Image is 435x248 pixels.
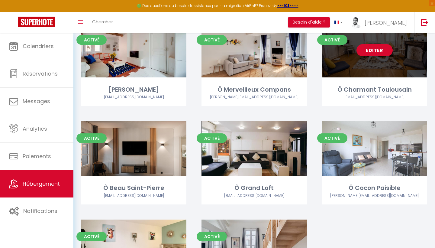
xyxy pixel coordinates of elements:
img: logout [421,18,428,26]
span: Analytics [23,125,47,132]
a: >>> ICI <<<< [277,3,298,8]
span: Notifications [23,207,57,215]
img: Super Booking [18,17,55,27]
span: Hébergement [23,180,60,188]
span: Activé [76,133,107,143]
div: Airbnb [201,94,307,100]
span: Calendriers [23,42,54,50]
span: Chercher [92,18,113,25]
a: Editer [356,44,393,56]
button: Besoin d'aide ? [288,17,330,28]
a: ... [PERSON_NAME] [347,12,414,33]
div: Airbnb [201,193,307,199]
div: Ô Beau Saint-Pierre [81,183,186,193]
img: ... [352,17,361,29]
span: Réservations [23,70,58,77]
span: Messages [23,97,50,105]
div: Airbnb [81,193,186,199]
div: Airbnb [322,193,427,199]
span: Activé [197,35,227,45]
span: Activé [317,133,347,143]
div: [PERSON_NAME] [81,85,186,94]
span: Activé [197,133,227,143]
span: Activé [317,35,347,45]
div: Ô Cocon Paisible [322,183,427,193]
div: Ô Charmant Toulousain [322,85,427,94]
div: Ô Grand Loft [201,183,307,193]
div: Ô Merveilleux Compans [201,85,307,94]
span: [PERSON_NAME] [365,19,407,27]
a: Chercher [88,12,118,33]
span: Activé [76,35,107,45]
span: Activé [76,232,107,241]
div: Airbnb [81,94,186,100]
div: Airbnb [322,94,427,100]
span: Paiements [23,152,51,160]
span: Activé [197,232,227,241]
